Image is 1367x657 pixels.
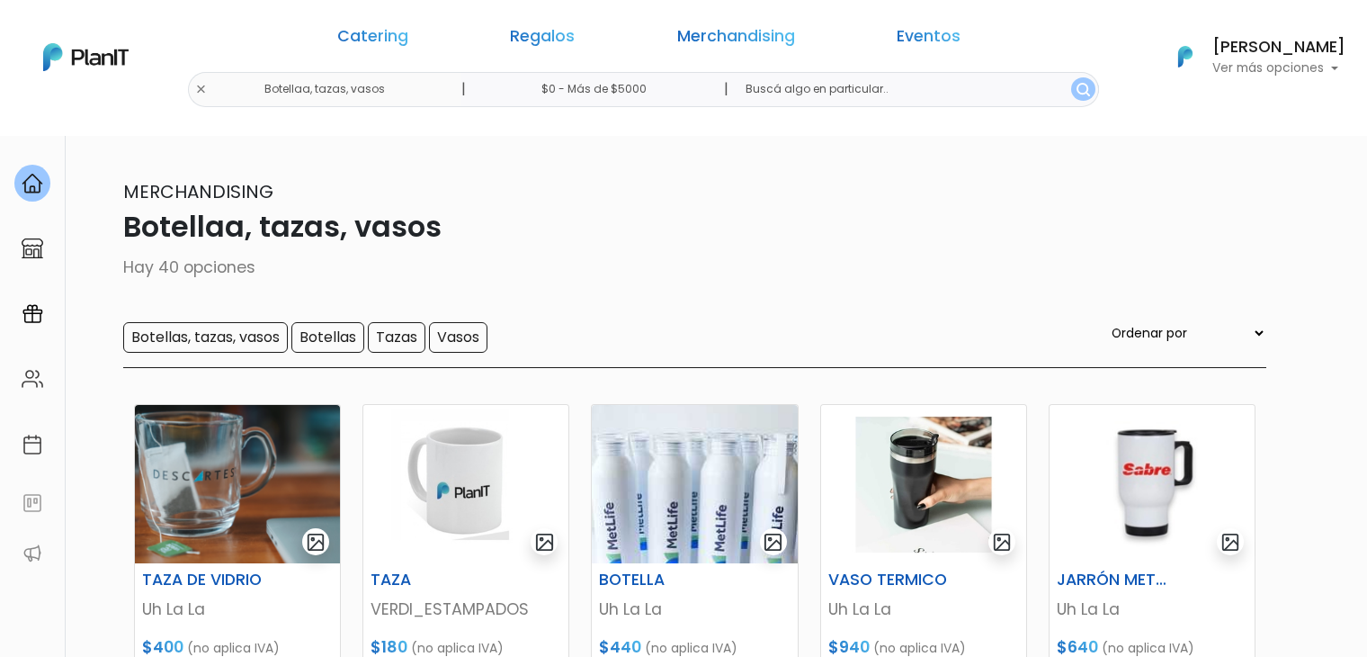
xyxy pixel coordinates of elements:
[22,303,43,325] img: campaigns-02234683943229c281be62815700db0a1741e53638e28bf9629b52c665b00959.svg
[1212,62,1345,75] p: Ver más opciones
[1046,571,1187,589] h6: JARRÓN METÁLICO
[1220,532,1241,553] img: gallery-light
[101,205,1266,248] p: Botellaa, tazas, vasos
[22,543,43,564] img: partners-52edf745621dab592f3b2c58e3bca9d71375a7ef29c3b500c9f145b62cc070d4.svg
[195,84,207,95] img: close-6986928ebcb1d6c9903e3b54e860dbc4d054630f23adef3a32610726dff6a82b.svg
[461,78,466,100] p: |
[368,322,425,353] input: Tazas
[645,639,737,657] span: (no aplica IVA)
[992,532,1013,553] img: gallery-light
[22,492,43,514] img: feedback-78b5a0c8f98aac82b08bfc38622c3050aee476f2c9584af64705fc4e61158814.svg
[1212,40,1345,56] h6: [PERSON_NAME]
[588,571,729,589] h6: BOTELLA
[1155,33,1345,80] button: PlanIt Logo [PERSON_NAME] Ver más opciones
[1050,405,1255,563] img: thumb_DE14F5DD-6C5D-4AF2-8A1B-AB8F8E4510FC.jpeg
[142,598,333,621] p: Uh La La
[22,368,43,390] img: people-662611757002400ad9ed0e3c099ab2801c6687ba6c219adb57efc949bc21e19d.svg
[1102,639,1194,657] span: (no aplica IVA)
[22,173,43,194] img: home-e721727adea9d79c4d83392d1f703f7f8bce08238fde08b1acbfd93340b81755.svg
[599,598,790,621] p: Uh La La
[592,405,797,563] img: thumb_PHOTO-2024-03-25-11-53-27.jpg
[291,322,364,353] input: Botellas
[1057,598,1247,621] p: Uh La La
[828,598,1019,621] p: Uh La La
[534,532,555,553] img: gallery-light
[187,639,280,657] span: (no aplica IVA)
[873,639,966,657] span: (no aplica IVA)
[22,434,43,455] img: calendar-87d922413cdce8b2cf7b7f5f62616a5cf9e4887200fb71536465627b3292af00.svg
[43,43,129,71] img: PlanIt Logo
[123,322,288,353] input: Botellas, tazas, vasos
[818,571,959,589] h6: VASO TERMICO
[371,598,561,621] p: VERDI_ESTAMPADOS
[411,639,504,657] span: (no aplica IVA)
[429,322,487,353] input: Vasos
[821,405,1026,563] img: thumb_WhatsApp_Image_2023-04-20_at_11.36.09.jpg
[101,256,1266,279] p: Hay 40 opciones
[731,72,1099,107] input: Buscá algo en particular..
[510,29,575,50] a: Regalos
[131,571,273,589] h6: TAZA DE VIDRIO
[897,29,960,50] a: Eventos
[101,178,1266,205] p: Merchandising
[1077,83,1090,96] img: search_button-432b6d5273f82d61273b3651a40e1bd1b912527efae98b1b7a1b2c0702e16a8d.svg
[724,78,728,100] p: |
[22,238,43,259] img: marketplace-4ceaa7011d94191e9ded77b95e3339b90024bf715f7c57f8cf31f2d8c509eaba.svg
[763,532,783,553] img: gallery-light
[677,29,795,50] a: Merchandising
[135,405,340,563] img: thumb_image00018-PhotoRoom.png
[337,29,408,50] a: Catering
[306,532,326,553] img: gallery-light
[360,571,501,589] h6: TAZA
[1166,37,1205,76] img: PlanIt Logo
[363,405,568,563] img: thumb_9E0D74E5-E8BA-4212-89BE-C07E7E2A2B6F.jpeg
